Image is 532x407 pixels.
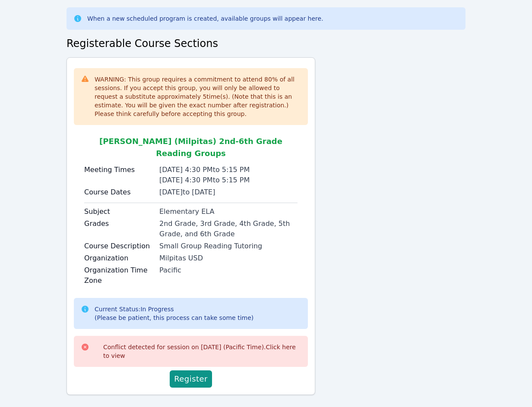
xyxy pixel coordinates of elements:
label: Subject [84,207,154,217]
div: Milpitas USD [159,253,298,263]
label: Grades [84,219,154,229]
div: [DATE] 4:30 PM to 5:15 PM [159,165,298,175]
div: [DATE] 4:30 PM to 5:15 PM [159,175,298,185]
span: Register [174,373,208,385]
div: WARNING: This group requires a commitment to attend 80 % of all sessions. If you accept this grou... [95,75,301,118]
div: Current Status: In Progress (Please be patient, this process can take some time) [95,305,253,322]
label: Course Description [84,241,154,251]
label: Organization Time Zone [84,265,154,286]
div: Pacific [159,265,298,276]
div: Elementary ELA [159,207,298,217]
div: When a new scheduled program is created, available groups will appear here. [87,14,323,23]
div: [DATE] to [DATE] [159,187,298,197]
label: Organization [84,253,154,263]
label: Course Dates [84,187,154,197]
span: [PERSON_NAME] (Milpitas) 2nd-6th Grade Reading Groups [99,137,282,158]
button: Register [170,370,212,388]
h2: Registerable Course Sections [66,37,465,50]
div: 2nd Grade, 3rd Grade, 4th Grade, 5th Grade, and 6th Grade [159,219,298,239]
div: Conflict detected for session on [DATE] (Pacific Time). [103,343,301,360]
div: Small Group Reading Tutoring [159,241,298,251]
label: Meeting Times [84,165,154,175]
